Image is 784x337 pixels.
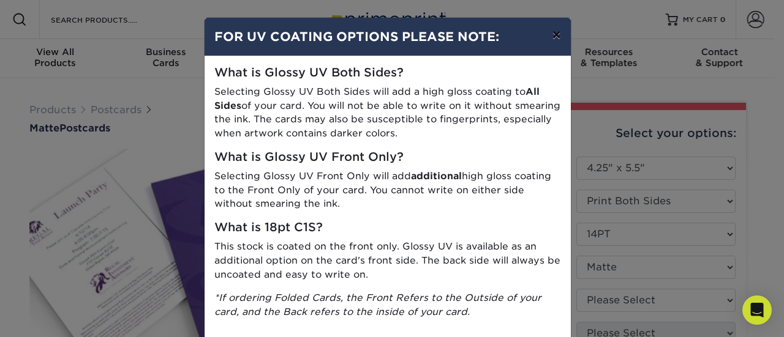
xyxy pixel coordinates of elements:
strong: All Sides [214,86,540,111]
p: Selecting Glossy UV Front Only will add high gloss coating to the Front Only of your card. You ca... [214,169,561,211]
button: × [542,18,570,52]
p: This stock is coated on the front only. Glossy UV is available as an additional option on the car... [214,240,561,281]
h5: What is Glossy UV Both Sides? [214,66,561,80]
div: Open Intercom Messenger [742,295,772,325]
p: Selecting Glossy UV Both Sides will add a high gloss coating to of your card. You will not be abl... [214,85,561,141]
h5: What is 18pt C1S? [214,221,561,235]
i: *If ordering Folded Cards, the Front Refers to the Outside of your card, and the Back refers to t... [214,292,541,317]
strong: additional [411,170,462,182]
h5: What is Glossy UV Front Only? [214,150,561,165]
h4: FOR UV COATING OPTIONS PLEASE NOTE: [214,28,561,46]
